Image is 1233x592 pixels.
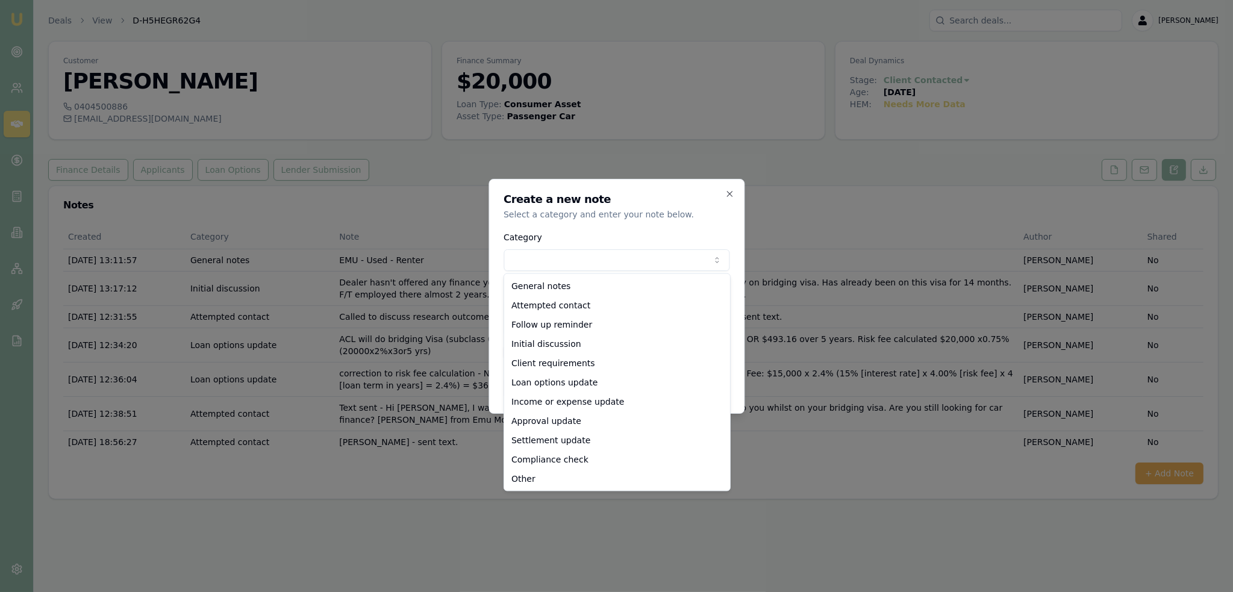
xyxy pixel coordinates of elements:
[511,434,590,446] span: Settlement update
[511,280,570,292] span: General notes
[511,396,624,408] span: Income or expense update
[511,319,592,331] span: Follow up reminder
[511,453,588,466] span: Compliance check
[511,338,581,350] span: Initial discussion
[511,473,535,485] span: Other
[511,299,590,311] span: Attempted contact
[511,357,595,369] span: Client requirements
[511,376,598,388] span: Loan options update
[511,415,581,427] span: Approval update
